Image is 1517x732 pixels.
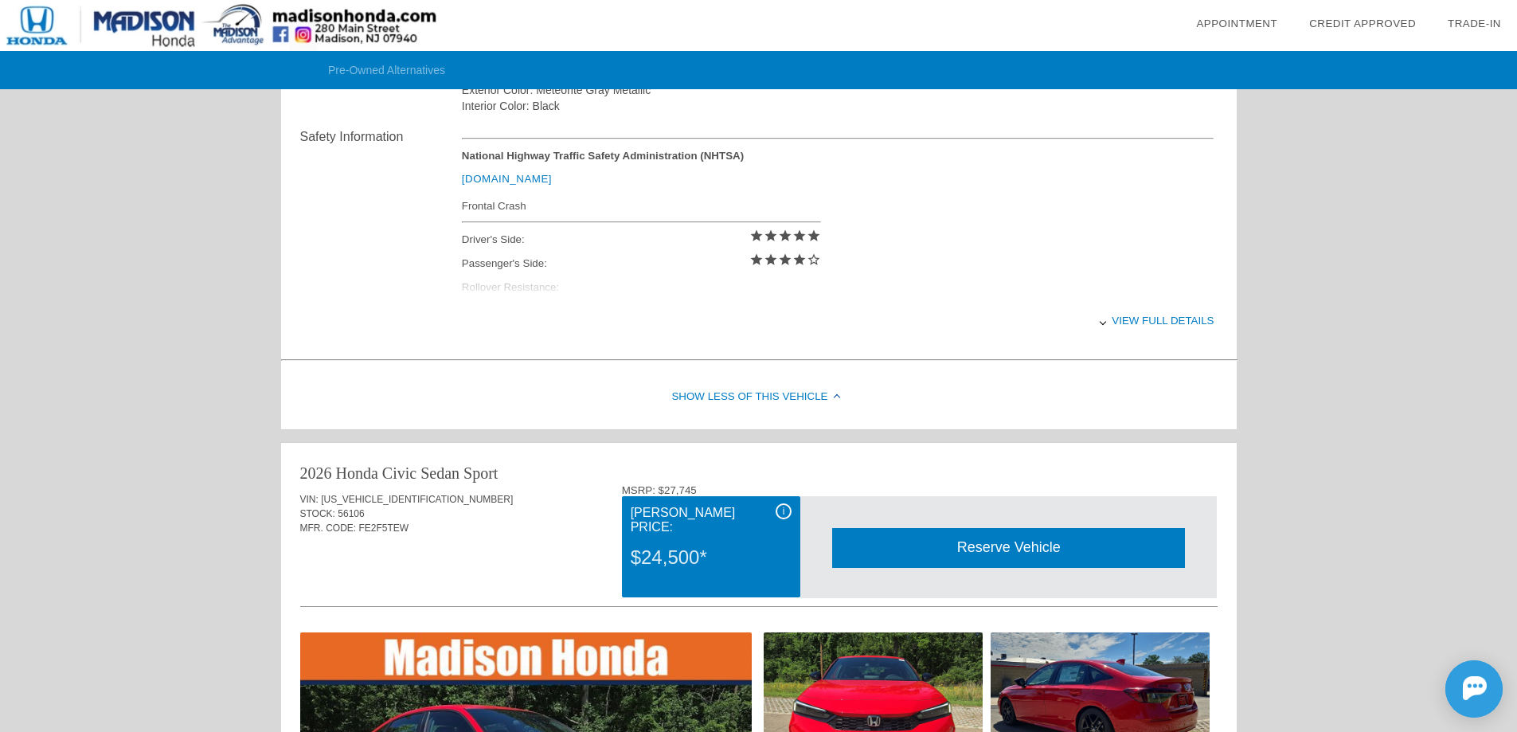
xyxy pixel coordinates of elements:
div: Interior Color: Black [462,98,1214,114]
i: star [807,229,821,243]
a: Credit Approved [1309,18,1416,29]
span: VIN: [300,494,319,505]
div: $24,500* [631,537,792,578]
div: Quoted on [DATE] 7:17:48 PM [300,559,1218,585]
i: star [778,252,792,267]
a: [DOMAIN_NAME] [462,173,552,185]
div: [PERSON_NAME] Price: [631,503,792,537]
div: Show Less of this Vehicle [281,366,1237,429]
span: [US_VEHICLE_IDENTIFICATION_NUMBER] [321,494,513,505]
i: star [764,252,778,267]
i: star [778,229,792,243]
span: FE2F5TEW [359,523,409,534]
i: star [764,229,778,243]
span: 56106 [338,508,364,519]
div: Frontal Crash [462,196,821,216]
div: MSRP: $27,745 [622,484,1218,496]
div: Safety Information [300,127,462,147]
div: Sport [463,462,498,484]
div: Reserve Vehicle [832,528,1185,567]
span: STOCK: [300,508,335,519]
strong: National Highway Traffic Safety Administration (NHTSA) [462,150,744,162]
i: star [749,252,764,267]
iframe: Chat Assistance [1374,646,1517,732]
div: 2026 Honda Civic Sedan [300,462,460,484]
div: Passenger's Side: [462,252,821,276]
div: i [776,503,792,519]
a: Trade-In [1448,18,1501,29]
i: star [749,229,764,243]
i: star [792,252,807,267]
span: MFR. CODE: [300,523,357,534]
div: View full details [462,301,1214,340]
div: Driver's Side: [462,228,821,252]
i: star [792,229,807,243]
i: star_border [807,252,821,267]
a: Appointment [1196,18,1277,29]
